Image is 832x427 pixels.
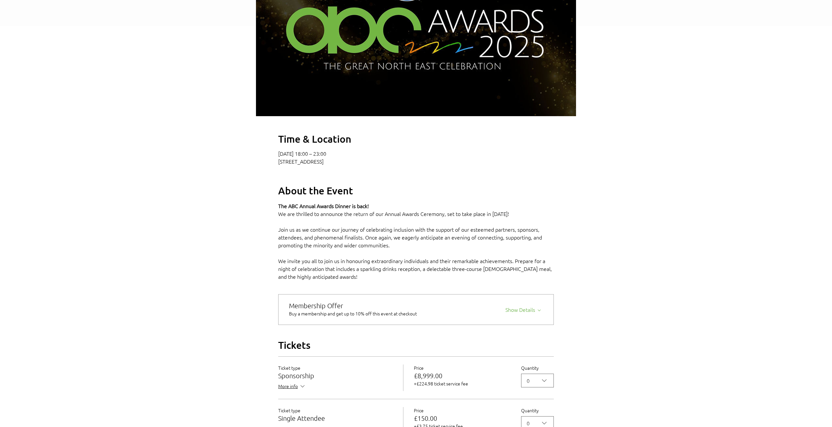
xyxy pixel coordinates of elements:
p: [STREET_ADDRESS] [278,158,554,165]
span: We are thrilled to announce the return of our Annual Awards Ceremony, set to take place in [DATE]! [278,210,509,217]
p: +£224.98 ticket service fee [414,380,511,387]
span: The ABC Annual Awards Dinner is back! [278,202,369,209]
div: 0 [527,377,530,384]
div: Buy a membership and get up to 10% off this event at checkout [289,310,425,317]
h2: About the Event [278,184,554,197]
span: We invite you all to join us in honouring extraordinary individuals and their remarkable achievem... [278,257,553,280]
h3: Single Attendee [278,415,393,421]
h2: Tickets [278,339,554,351]
p: [DATE] 18:00 – 23:00 [278,150,554,157]
button: More info [278,383,306,391]
span: Ticket type [278,407,300,414]
div: 0 [527,419,530,427]
span: Join us as we continue our journey of celebrating inclusion with the support of our esteemed part... [278,226,543,249]
label: Quantity [521,407,554,414]
button: Show Details [505,304,543,313]
h3: Sponsorship [278,372,393,379]
span: Price [414,365,424,371]
p: £8,999.00 [414,372,511,379]
span: Price [414,407,424,414]
h2: Time & Location [278,133,554,145]
span: Ticket type [278,365,300,371]
p: £150.00 [414,415,511,421]
label: Quantity [521,365,554,371]
div: Membership Offer [289,302,425,309]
